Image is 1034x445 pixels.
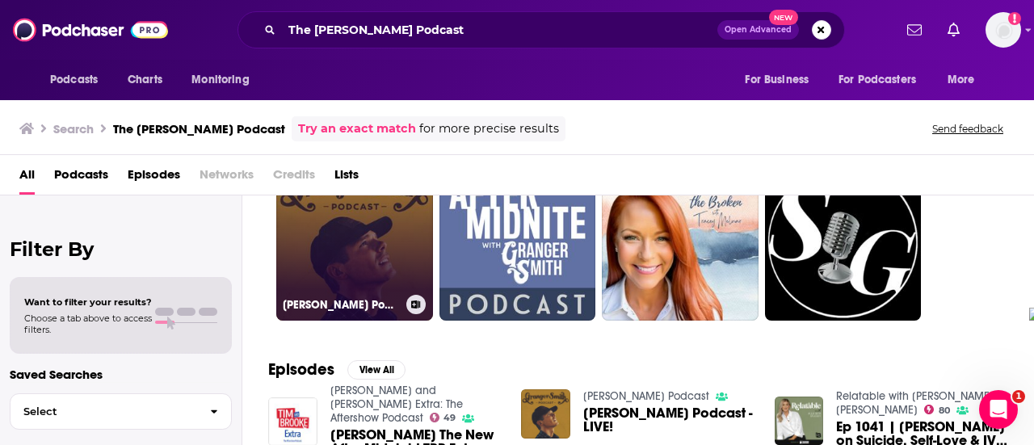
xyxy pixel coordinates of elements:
a: EpisodesView All [268,359,406,380]
span: 49 [443,414,456,422]
span: For Business [745,69,809,91]
a: Podcasts [54,162,108,195]
span: Select [11,406,197,417]
img: User Profile [986,12,1021,48]
img: Granger Smith Podcast - LIVE! [521,389,570,439]
button: Show profile menu [986,12,1021,48]
span: For Podcasters [839,69,916,91]
p: Saved Searches [10,367,232,382]
span: 80 [939,407,950,414]
span: Charts [128,69,162,91]
iframe: Intercom live chat [979,390,1018,429]
button: open menu [936,65,995,95]
h2: Episodes [268,359,334,380]
span: 1 [1012,390,1025,403]
h3: [PERSON_NAME] Podcast [283,298,400,312]
h2: Filter By [10,237,232,261]
svg: Add a profile image [1008,12,1021,25]
a: [PERSON_NAME] Podcast [276,164,433,321]
button: Select [10,393,232,430]
a: Charts [117,65,172,95]
a: 49 [430,413,456,422]
a: Try an exact match [298,120,416,138]
button: Open AdvancedNew [717,20,799,40]
a: Episodes [128,162,180,195]
a: Show notifications dropdown [941,16,966,44]
a: Lists [334,162,359,195]
span: Choose a tab above to access filters. [24,313,152,335]
a: Relatable with Allie Beth Stuckey [836,389,994,417]
span: Open Advanced [725,26,792,34]
button: open menu [733,65,829,95]
span: Monitoring [191,69,249,91]
h3: Search [53,121,94,136]
span: [PERSON_NAME] Podcast - LIVE! [583,406,755,434]
button: View All [347,360,406,380]
a: Tim and Brooke Extra: The Aftershow Podcast [330,384,463,425]
span: for more precise results [419,120,559,138]
div: Search podcasts, credits, & more... [237,11,845,48]
button: open menu [39,65,119,95]
a: Granger Smith Podcast - LIVE! [583,406,755,434]
span: Networks [200,162,254,195]
button: open menu [180,65,270,95]
span: Podcasts [50,69,98,91]
span: New [769,10,798,25]
input: Search podcasts, credits, & more... [282,17,717,43]
span: Credits [273,162,315,195]
a: 3 [765,164,922,321]
span: Want to filter your results? [24,296,152,308]
h3: The [PERSON_NAME] Podcast [113,121,285,136]
span: Logged in as amandawoods [986,12,1021,48]
a: Granger Smith Podcast [583,389,709,403]
button: open menu [828,65,939,95]
a: All [19,162,35,195]
span: More [948,69,975,91]
button: Send feedback [927,122,1008,136]
img: Podchaser - Follow, Share and Rate Podcasts [13,15,168,45]
a: 80 [924,405,950,414]
a: Show notifications dropdown [901,16,928,44]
